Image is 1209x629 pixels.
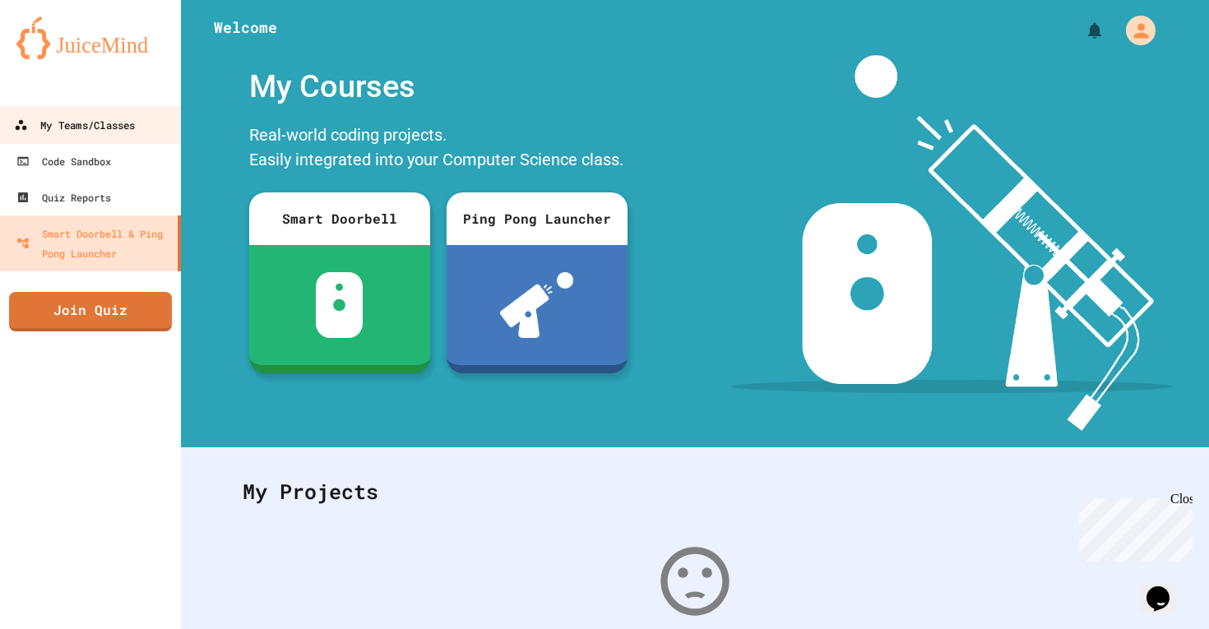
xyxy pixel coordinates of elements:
[16,224,171,263] div: Smart Doorbell & Ping Pong Launcher
[241,55,636,118] div: My Courses
[241,118,636,180] div: Real-world coding projects. Easily integrated into your Computer Science class.
[316,272,363,338] img: sdb-white.svg
[1109,12,1160,49] div: My Account
[14,115,135,136] div: My Teams/Classes
[500,272,573,338] img: ppl-with-ball.png
[9,292,172,331] a: Join Quiz
[7,7,113,104] div: Chat with us now!Close
[1072,492,1193,562] iframe: chat widget
[16,16,164,59] img: logo-orange.svg
[731,55,1172,431] img: banner-image-my-projects.png
[16,187,111,207] div: Quiz Reports
[1140,563,1193,613] iframe: chat widget
[226,460,1164,524] div: My Projects
[16,151,111,171] div: Code Sandbox
[1054,16,1109,44] div: My Notifications
[249,192,430,245] div: Smart Doorbell
[447,192,628,245] div: Ping Pong Launcher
